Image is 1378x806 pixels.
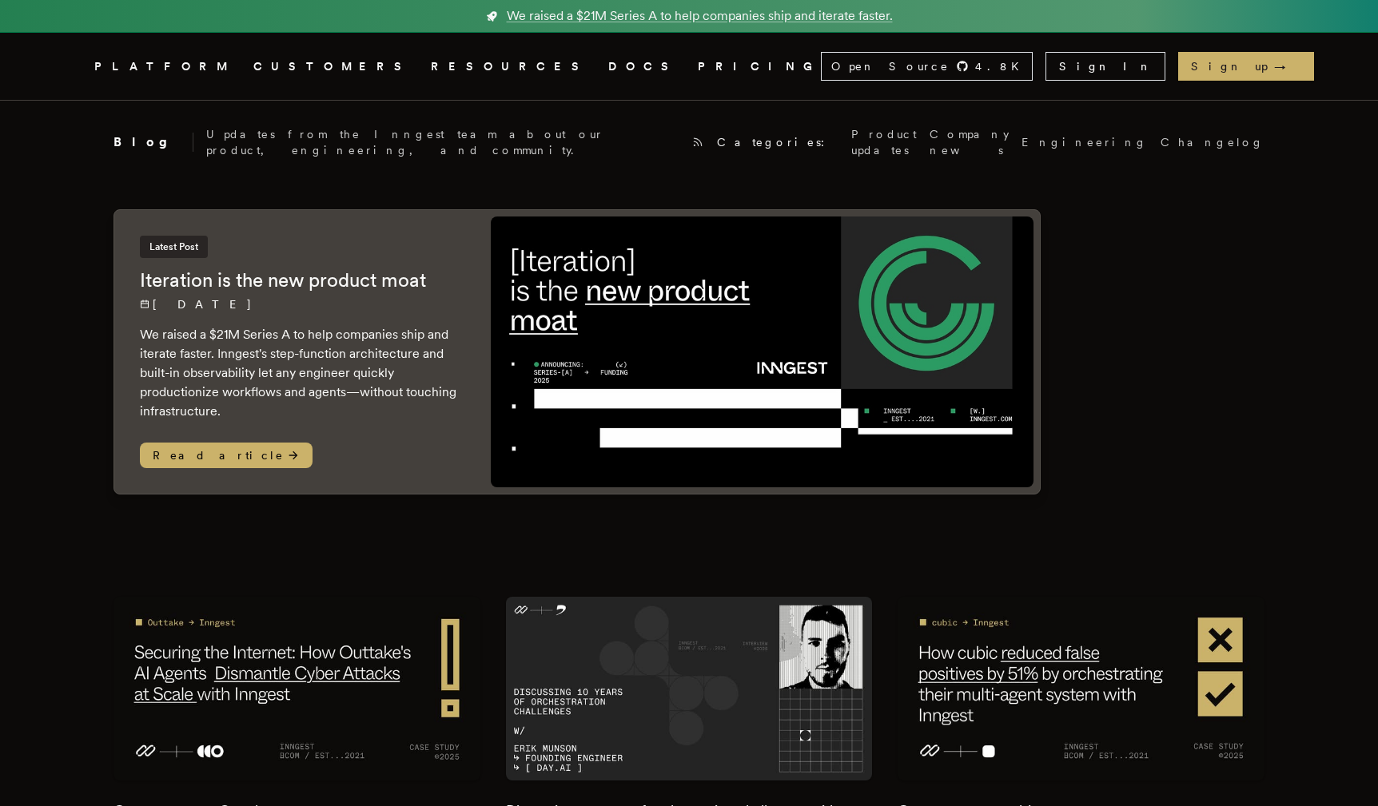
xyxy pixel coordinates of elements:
[507,6,893,26] span: We raised a $21M Series A to help companies ship and iterate faster.
[717,134,838,150] span: Categories:
[206,126,679,158] p: Updates from the Inngest team about our product, engineering, and community.
[114,597,480,780] img: Featured image for Customer story: Outtake blog post
[975,58,1029,74] span: 4.8 K
[431,57,589,77] button: RESOURCES
[253,57,412,77] a: CUSTOMERS
[831,58,950,74] span: Open Source
[851,126,917,158] a: Product updates
[1161,134,1264,150] a: Changelog
[140,268,459,293] h2: Iteration is the new product moat
[1274,58,1301,74] span: →
[114,209,1041,494] a: Latest PostIteration is the new product moat[DATE] We raised a $21M Series A to help companies sh...
[1022,134,1148,150] a: Engineering
[140,236,208,258] span: Latest Post
[50,33,1328,100] nav: Global
[140,325,459,421] p: We raised a $21M Series A to help companies ship and iterate faster. Inngest's step-function arch...
[898,597,1264,780] img: Featured image for Customer story: cubic blog post
[506,597,873,780] img: Featured image for Discussing 10 years of orchestration challenges with Erik Munson, founding eng...
[698,57,821,77] a: PRICING
[140,443,313,468] span: Read article
[930,126,1009,158] a: Company news
[1178,52,1314,81] a: Sign up
[94,57,234,77] button: PLATFORM
[491,216,1033,487] img: Featured image for Iteration is the new product moat blog post
[1045,52,1165,81] a: Sign In
[140,296,459,312] p: [DATE]
[608,57,679,77] a: DOCS
[114,133,193,152] h2: Blog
